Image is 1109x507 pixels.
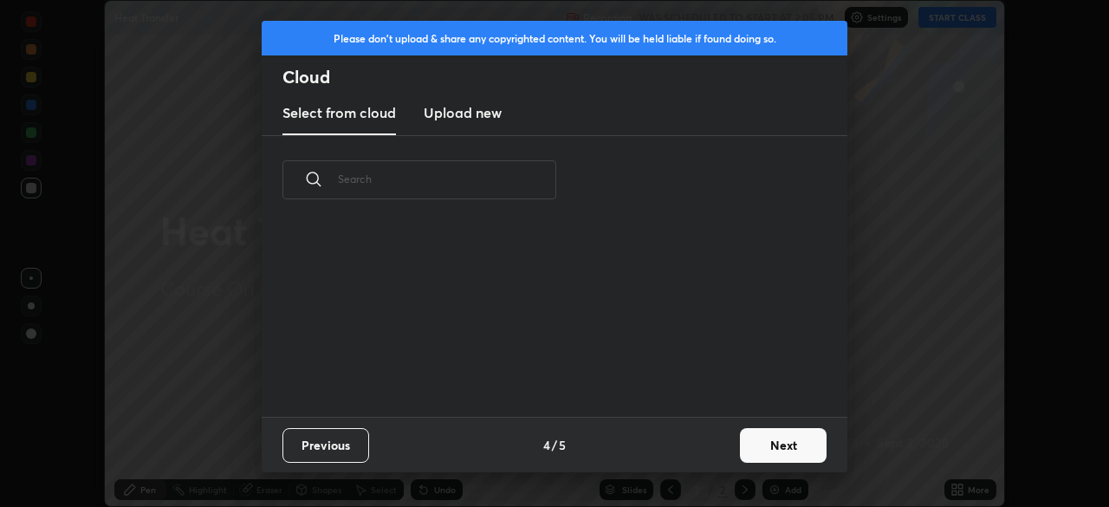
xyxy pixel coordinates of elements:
button: Previous [282,428,369,463]
button: Next [740,428,827,463]
h2: Cloud [282,66,847,88]
h4: 5 [559,436,566,454]
h4: / [552,436,557,454]
h4: 4 [543,436,550,454]
h3: Upload new [424,102,502,123]
div: Please don't upload & share any copyrighted content. You will be held liable if found doing so. [262,21,847,55]
h3: Select from cloud [282,102,396,123]
input: Search [338,142,556,216]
